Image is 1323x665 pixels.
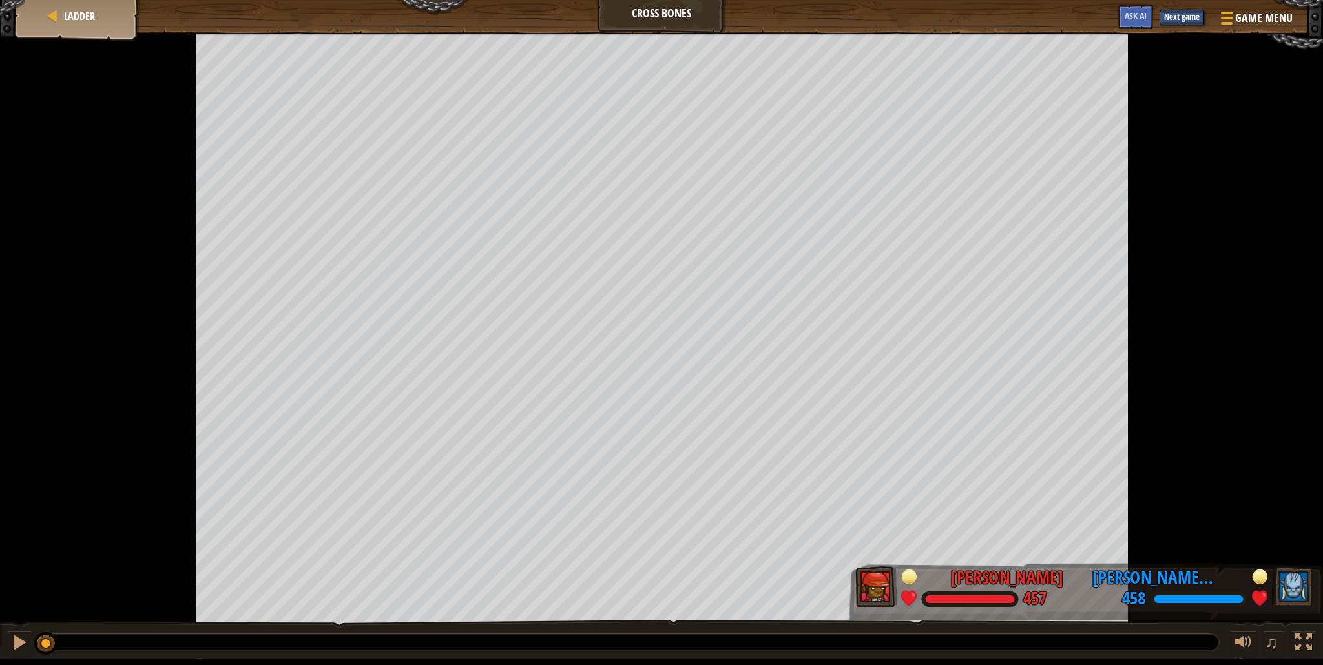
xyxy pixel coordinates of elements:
img: thang_avatar_frame.png [1271,566,1313,607]
span: ♫ [1266,633,1278,652]
div: [PERSON_NAME].evansTestStudent [1092,566,1218,591]
span: Ask AI [1125,10,1147,22]
button: ⌘ + P: Pause [6,631,32,657]
button: Adjust volume [1231,631,1256,657]
span: Ladder [64,9,95,23]
div: 458 [1122,590,1145,608]
button: Next game [1160,10,1204,25]
button: Toggle fullscreen [1291,631,1317,657]
img: thang_avatar_frame.png [855,566,897,607]
a: Ladder [60,9,95,23]
button: Ask AI [1118,5,1153,29]
button: ♫ [1263,631,1285,657]
button: Game Menu [1211,5,1300,36]
div: [PERSON_NAME] [951,566,1063,591]
span: Game Menu [1235,10,1293,26]
div: 457 [1023,590,1047,608]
